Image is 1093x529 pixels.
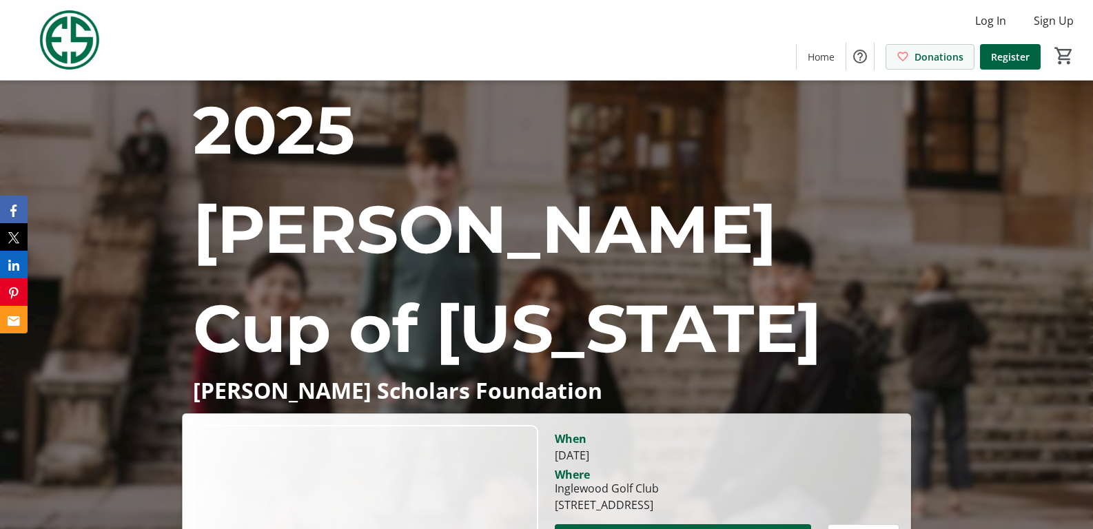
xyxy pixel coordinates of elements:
[8,6,131,74] img: Evans Scholars Foundation's Logo
[193,378,899,402] p: [PERSON_NAME] Scholars Foundation
[555,497,659,513] div: [STREET_ADDRESS]
[1034,12,1074,29] span: Sign Up
[555,447,899,464] div: [DATE]
[193,90,821,369] span: 2025 [PERSON_NAME] Cup of [US_STATE]
[975,12,1006,29] span: Log In
[555,480,659,497] div: Inglewood Golf Club
[980,44,1041,70] a: Register
[797,44,846,70] a: Home
[886,44,974,70] a: Donations
[964,10,1017,32] button: Log In
[1052,43,1076,68] button: Cart
[555,431,586,447] div: When
[915,50,963,64] span: Donations
[555,469,590,480] div: Where
[808,50,835,64] span: Home
[1023,10,1085,32] button: Sign Up
[991,50,1030,64] span: Register
[846,43,874,70] button: Help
